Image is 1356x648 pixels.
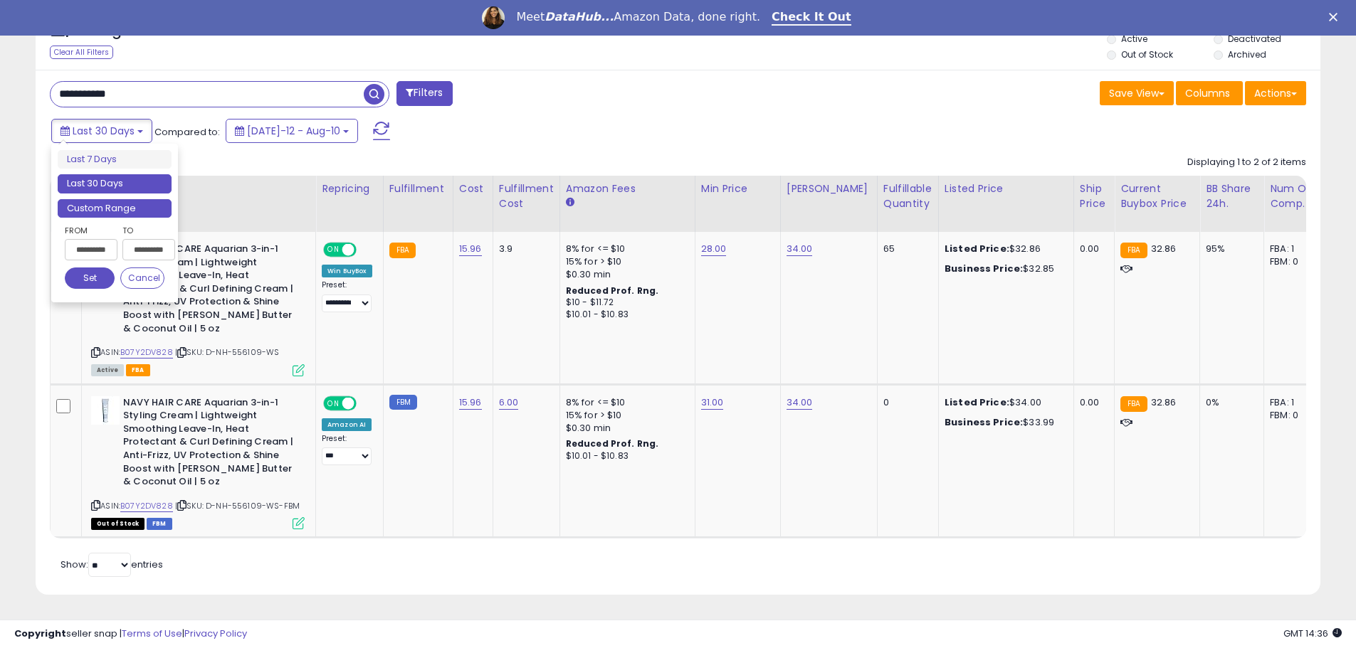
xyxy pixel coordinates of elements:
[91,364,124,376] span: All listings currently available for purchase on Amazon
[389,181,447,196] div: Fulfillment
[1228,48,1266,60] label: Archived
[1120,181,1194,211] div: Current Buybox Price
[1228,33,1281,45] label: Deactivated
[1270,181,1322,211] div: Num of Comp.
[482,6,505,29] img: Profile image for Georgie
[91,518,144,530] span: All listings that are currently out of stock and unavailable for purchase on Amazon
[945,242,1009,255] b: Listed Price:
[1283,627,1342,640] span: 2025-09-10 14:36 GMT
[50,46,113,59] div: Clear All Filters
[1270,255,1317,268] div: FBM: 0
[566,309,684,321] div: $10.01 - $10.83
[58,150,172,169] li: Last 7 Days
[58,174,172,193] li: Last 30 Days
[247,124,340,138] span: [DATE]-12 - Aug-10
[945,396,1063,409] div: $34.00
[883,243,927,255] div: 65
[545,10,614,23] i: DataHub...
[61,558,163,571] span: Show: entries
[354,397,377,409] span: OFF
[1329,13,1343,21] div: Close
[566,196,574,209] small: Amazon Fees.
[459,395,482,410] a: 15.96
[883,396,927,409] div: 0
[154,125,220,139] span: Compared to:
[65,267,115,289] button: Set
[1100,81,1174,105] button: Save View
[787,181,871,196] div: [PERSON_NAME]
[566,285,659,297] b: Reduced Prof. Rng.
[701,395,724,410] a: 31.00
[566,243,684,255] div: 8% for <= $10
[91,243,305,375] div: ASIN:
[499,181,554,211] div: Fulfillment Cost
[226,119,358,143] button: [DATE]-12 - Aug-10
[389,243,416,258] small: FBA
[322,434,372,466] div: Preset:
[1121,48,1173,60] label: Out of Stock
[184,627,247,640] a: Privacy Policy
[322,265,372,277] div: Win BuyBox
[1270,409,1317,422] div: FBM: 0
[701,181,774,196] div: Min Price
[126,364,150,376] span: FBA
[1245,81,1306,105] button: Actions
[459,181,487,196] div: Cost
[566,297,684,309] div: $10 - $11.72
[123,243,296,339] b: NAVY HAIR CARE Aquarian 3-in-1 Styling Cream | Lightweight Smoothing Leave-In, Heat Protectant & ...
[701,242,727,256] a: 28.00
[566,422,684,435] div: $0.30 min
[120,500,173,512] a: B07Y2DV828
[566,450,684,462] div: $10.01 - $10.83
[1151,242,1177,255] span: 32.86
[566,181,689,196] div: Amazon Fees
[175,500,300,511] span: | SKU: D-NH-556109-WS-FBM
[120,267,164,289] button: Cancel
[1187,156,1306,169] div: Displaying 1 to 2 of 2 items
[1176,81,1243,105] button: Columns
[51,119,152,143] button: Last 30 Days
[73,124,135,138] span: Last 30 Days
[1206,181,1258,211] div: BB Share 24h.
[122,627,182,640] a: Terms of Use
[1120,396,1147,412] small: FBA
[945,181,1068,196] div: Listed Price
[566,255,684,268] div: 15% for > $10
[91,396,305,529] div: ASIN:
[120,346,173,358] a: B07Y2DV828
[1121,33,1147,45] label: Active
[1080,243,1103,255] div: 0.00
[389,395,417,410] small: FBM
[459,242,482,256] a: 15.96
[147,518,172,530] span: FBM
[322,181,377,196] div: Repricing
[325,397,342,409] span: ON
[945,415,1023,429] b: Business Price:
[175,346,280,358] span: | SKU: D-NH-556109-WS
[1206,396,1253,409] div: 0%
[354,244,377,256] span: OFF
[566,409,684,422] div: 15% for > $10
[91,396,120,425] img: 31fDU8ed9RL._SL40_.jpg
[123,396,296,492] b: NAVY HAIR CARE Aquarian 3-in-1 Styling Cream | Lightweight Smoothing Leave-In, Heat Protectant & ...
[1270,396,1317,409] div: FBA: 1
[945,395,1009,409] b: Listed Price:
[787,242,813,256] a: 34.00
[322,280,372,312] div: Preset:
[122,223,164,238] label: To
[499,395,519,410] a: 6.00
[396,81,452,106] button: Filters
[325,244,342,256] span: ON
[516,10,760,24] div: Meet Amazon Data, done right.
[14,627,247,641] div: seller snap | |
[945,243,1063,255] div: $32.86
[14,627,66,640] strong: Copyright
[1080,396,1103,409] div: 0.00
[65,223,115,238] label: From
[566,396,684,409] div: 8% for <= $10
[566,268,684,281] div: $0.30 min
[945,262,1023,275] b: Business Price:
[88,181,310,196] div: Title
[1080,181,1108,211] div: Ship Price
[1120,243,1147,258] small: FBA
